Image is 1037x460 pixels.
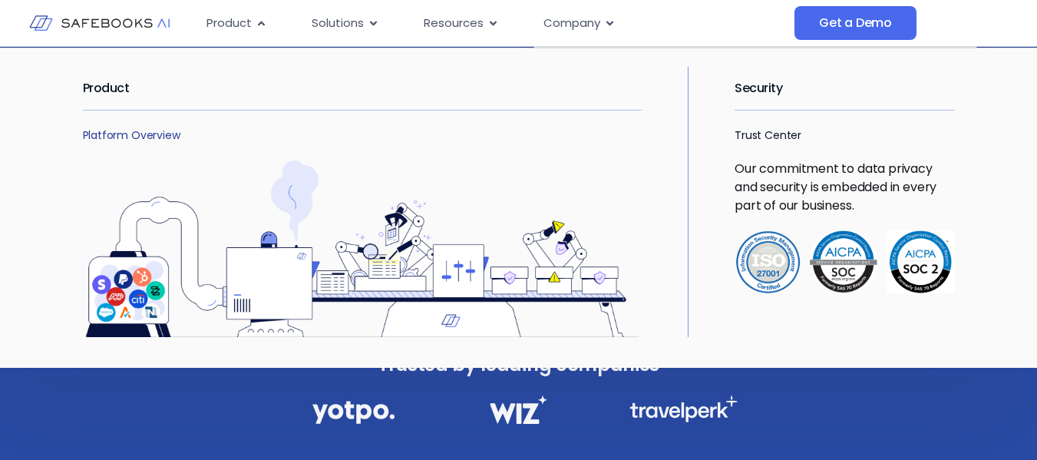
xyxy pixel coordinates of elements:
[312,395,395,429] img: Financial Data Governance 1
[543,15,600,32] span: Company
[83,67,642,110] h2: Product
[482,395,554,424] img: Financial Data Governance 2
[794,6,916,40] a: Get a Demo
[629,395,738,422] img: Financial Data Governance 3
[194,8,794,38] nav: Menu
[206,15,252,32] span: Product
[194,8,794,38] div: Menu Toggle
[735,160,954,215] p: Our commitment to data privacy and security is embedded in every part of our business.
[819,15,892,31] span: Get a Demo
[735,67,954,110] h2: Security
[312,15,364,32] span: Solutions
[735,127,801,143] a: Trust Center
[83,127,180,143] a: Platform Overview
[424,15,484,32] span: Resources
